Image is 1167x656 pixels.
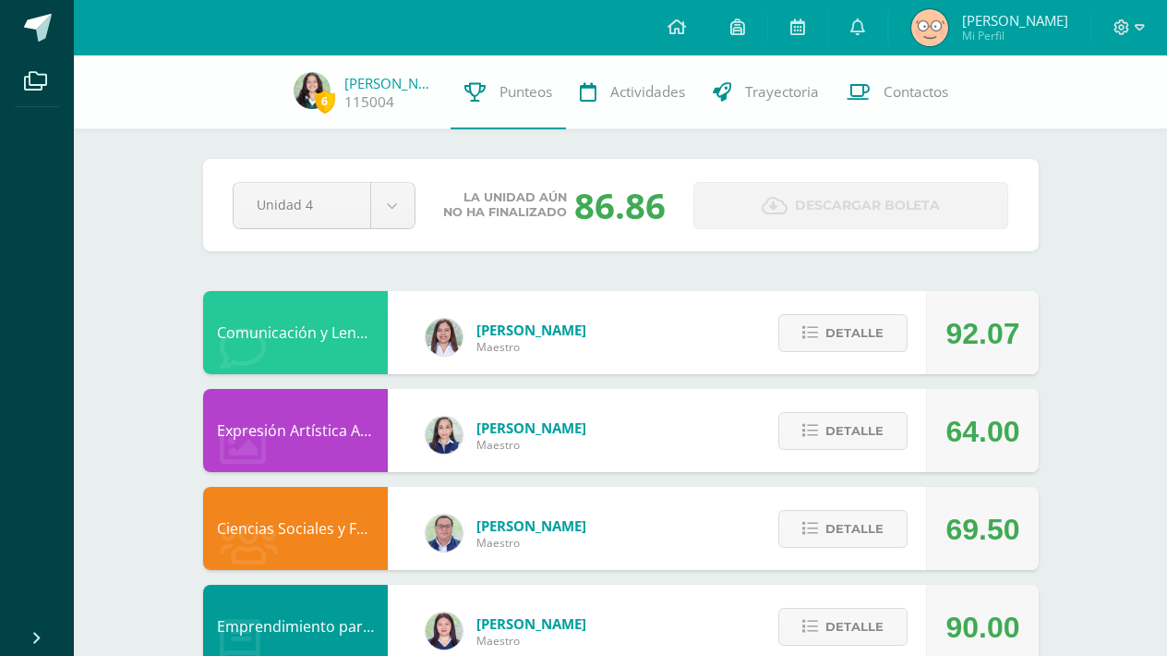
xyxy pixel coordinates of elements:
span: [PERSON_NAME] [476,614,586,633]
a: [PERSON_NAME] [344,74,437,92]
span: Contactos [884,82,948,102]
span: Actividades [610,82,685,102]
span: Mi Perfil [962,28,1068,43]
a: Punteos [451,55,566,129]
span: [PERSON_NAME] [476,516,586,535]
img: acecb51a315cac2de2e3deefdb732c9f.png [426,319,463,356]
div: 69.50 [945,488,1019,571]
img: 537b21eac08d256d3d8b771db7e5ca6f.png [911,9,948,46]
span: Unidad 4 [257,183,347,226]
span: Descargar boleta [795,183,940,228]
a: 115004 [344,92,394,112]
span: Maestro [476,633,586,649]
a: Unidad 4 [234,183,415,228]
span: Maestro [476,339,586,355]
button: Detalle [778,608,908,646]
span: [PERSON_NAME] [476,419,586,437]
button: Detalle [778,412,908,450]
span: Detalle [825,414,884,448]
img: 360951c6672e02766e5b7d72674f168c.png [426,417,463,454]
span: La unidad aún no ha finalizado [443,190,567,220]
div: Comunicación y Lenguaje, Inglés [203,291,388,374]
a: Trayectoria [699,55,833,129]
img: c1c1b07ef08c5b34f56a5eb7b3c08b85.png [426,515,463,552]
div: 86.86 [574,181,666,229]
div: Expresión Artística ARTES PLÁSTICAS [203,389,388,472]
button: Detalle [778,314,908,352]
span: Detalle [825,316,884,350]
img: f48cd29e58dc7f443bba771c50f23856.png [294,72,331,109]
span: [PERSON_NAME] [962,11,1068,30]
a: Actividades [566,55,699,129]
span: Maestro [476,535,586,551]
div: 92.07 [945,292,1019,375]
span: Maestro [476,437,586,453]
span: Detalle [825,610,884,644]
button: Detalle [778,510,908,548]
span: Detalle [825,512,884,546]
div: Ciencias Sociales y Formación Ciudadana [203,487,388,570]
a: Contactos [833,55,962,129]
img: a452c7054714546f759a1a740f2e8572.png [426,613,463,650]
span: Punteos [499,82,552,102]
div: 64.00 [945,390,1019,473]
span: Trayectoria [745,82,819,102]
span: [PERSON_NAME] [476,321,586,339]
span: 6 [315,90,335,113]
